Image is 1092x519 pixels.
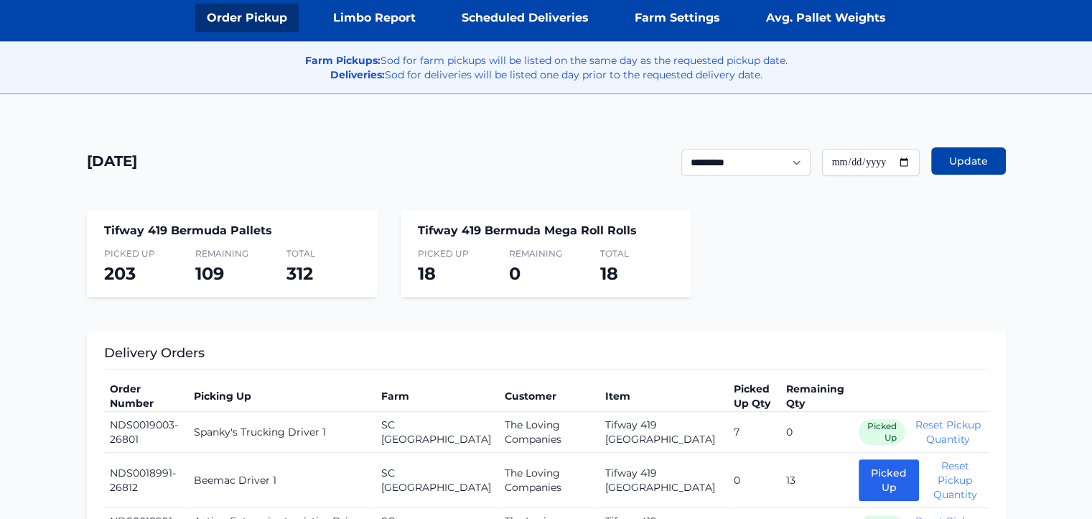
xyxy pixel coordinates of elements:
a: Scheduled Deliveries [450,4,600,32]
span: Total [600,248,674,259]
a: Limbo Report [322,4,427,32]
h4: Tifway 419 Bermuda Mega Roll Rolls [418,222,674,239]
th: Item [599,381,728,412]
th: Remaining Qty [780,381,853,412]
td: Spanky's Trucking Driver 1 [188,412,375,453]
th: Order Number [104,381,189,412]
span: Remaining [195,248,269,259]
td: Tifway 419 [GEOGRAPHIC_DATA] [599,412,728,453]
span: 312 [286,263,313,284]
span: Picked Up [859,419,905,445]
span: Update [949,154,988,168]
span: 18 [600,263,618,284]
span: Picked Up [104,248,178,259]
span: 109 [195,263,224,284]
th: Customer [499,381,599,412]
h3: Delivery Orders [104,343,989,369]
button: Update [931,147,1006,175]
td: The Loving Companies [499,453,599,508]
td: 0 [728,453,780,508]
span: 0 [509,263,521,284]
button: Picked Up [859,459,919,501]
td: 13 [780,453,853,508]
button: Reset Pickup Quantity [928,459,983,502]
a: Avg. Pallet Weights [755,4,897,32]
td: Beemac Driver 1 [188,453,375,508]
strong: Deliveries: [330,68,385,81]
td: SC [GEOGRAPHIC_DATA] [375,453,499,508]
span: Remaining [509,248,583,259]
th: Picking Up [188,381,375,412]
strong: Farm Pickups: [305,54,381,67]
td: Tifway 419 [GEOGRAPHIC_DATA] [599,453,728,508]
button: Reset Pickup Quantity [914,418,983,446]
td: NDS0019003-26801 [104,412,189,453]
span: 203 [104,263,136,284]
h1: [DATE] [87,151,137,171]
th: Farm [375,381,499,412]
a: Farm Settings [623,4,732,32]
span: 18 [418,263,436,284]
a: Order Pickup [195,4,299,32]
td: 7 [728,412,780,453]
th: Picked Up Qty [728,381,780,412]
td: The Loving Companies [499,412,599,453]
span: Total [286,248,360,259]
span: Picked Up [418,248,492,259]
td: 0 [780,412,853,453]
td: NDS0018991-26812 [104,453,189,508]
td: SC [GEOGRAPHIC_DATA] [375,412,499,453]
h4: Tifway 419 Bermuda Pallets [104,222,360,239]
